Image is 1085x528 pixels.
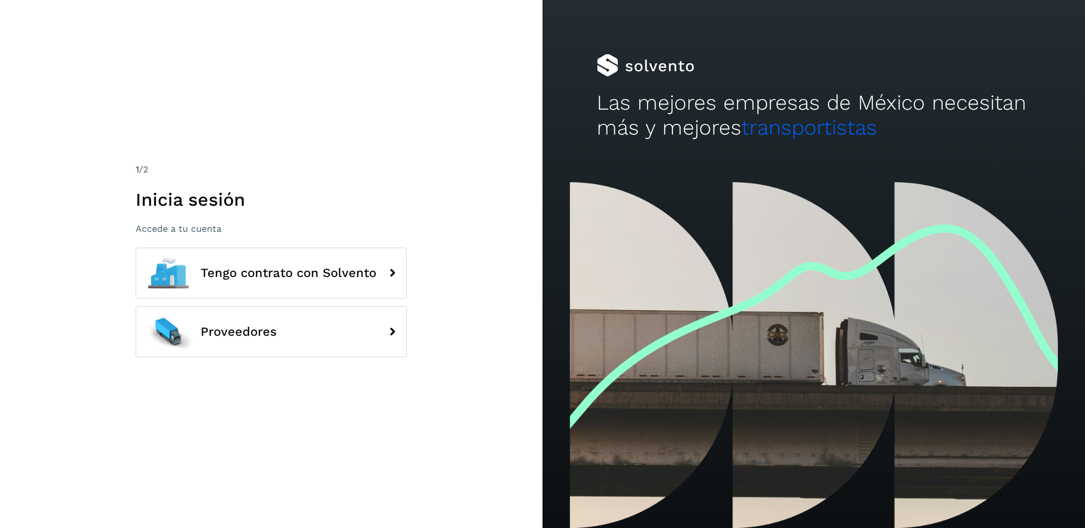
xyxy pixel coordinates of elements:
[136,164,139,175] span: 1
[201,325,277,339] span: Proveedores
[136,306,407,357] button: Proveedores
[136,163,407,176] div: /2
[136,189,407,210] h1: Inicia sesión
[136,248,407,298] button: Tengo contrato con Solvento
[597,90,1031,141] h2: Las mejores empresas de México necesitan más y mejores
[136,223,407,234] p: Accede a tu cuenta
[201,266,376,280] span: Tengo contrato con Solvento
[741,115,877,140] span: transportistas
